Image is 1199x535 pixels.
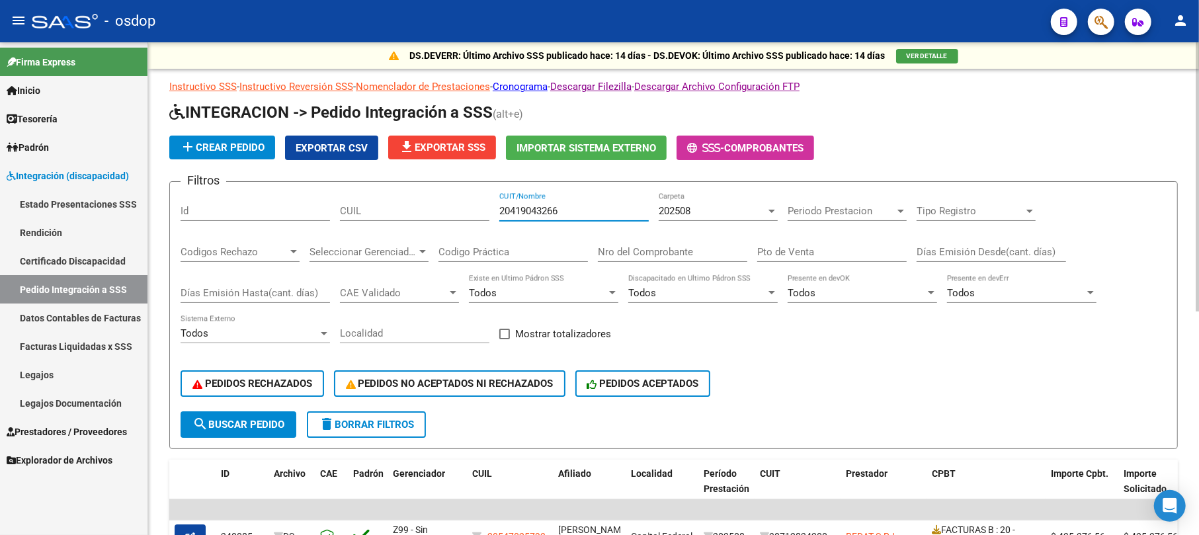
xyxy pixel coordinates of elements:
span: Padrón [7,140,49,155]
span: Todos [788,287,815,299]
span: Todos [469,287,497,299]
button: Buscar Pedido [181,411,296,438]
span: Archivo [274,468,306,479]
datatable-header-cell: Período Prestación [698,460,755,518]
span: (alt+e) [493,108,523,120]
span: Tipo Registro [917,205,1024,217]
datatable-header-cell: Importe Solicitado [1118,460,1191,518]
p: - - - - - [169,79,1178,94]
span: CAE Validado [340,287,447,299]
h3: Filtros [181,171,226,190]
datatable-header-cell: CPBT [927,460,1046,518]
datatable-header-cell: Gerenciador [388,460,467,518]
button: Importar Sistema Externo [506,136,667,160]
datatable-header-cell: CUIT [755,460,841,518]
a: Cronograma [493,81,548,93]
span: ID [221,468,229,479]
span: Todos [628,287,656,299]
span: Importar Sistema Externo [517,142,656,154]
span: Codigos Rechazo [181,246,288,258]
mat-icon: delete [319,416,335,432]
span: Buscar Pedido [192,419,284,431]
span: Todos [181,327,208,339]
button: PEDIDOS RECHAZADOS [181,370,324,397]
span: Prestadores / Proveedores [7,425,127,439]
span: Afiliado [558,468,591,479]
span: Explorador de Archivos [7,453,112,468]
span: PEDIDOS ACEPTADOS [587,378,699,390]
datatable-header-cell: CUIL [467,460,553,518]
span: Tesorería [7,112,58,126]
span: CPBT [932,468,956,479]
datatable-header-cell: Localidad [626,460,698,518]
p: DS.DEVERR: Último Archivo SSS publicado hace: 14 días - DS.DEVOK: Último Archivo SSS publicado ha... [410,48,886,63]
span: Prestador [846,468,888,479]
datatable-header-cell: ID [216,460,269,518]
mat-icon: search [192,416,208,432]
span: 202508 [659,205,690,217]
datatable-header-cell: Importe Cpbt. [1046,460,1118,518]
span: Todos [947,287,975,299]
a: Nomenclador de Prestaciones [356,81,490,93]
datatable-header-cell: CAE [315,460,348,518]
span: Seleccionar Gerenciador [310,246,417,258]
datatable-header-cell: Afiliado [553,460,626,518]
span: Localidad [631,468,673,479]
span: Periodo Prestacion [788,205,895,217]
span: - osdop [104,7,155,36]
mat-icon: person [1173,13,1188,28]
span: Inicio [7,83,40,98]
span: INTEGRACION -> Pedido Integración a SSS [169,103,493,122]
div: Open Intercom Messenger [1154,490,1186,522]
span: PEDIDOS NO ACEPTADOS NI RECHAZADOS [346,378,554,390]
datatable-header-cell: Archivo [269,460,315,518]
span: CUIT [760,468,780,479]
button: Crear Pedido [169,136,275,159]
span: Exportar SSS [399,142,485,153]
span: - [687,142,724,154]
button: Exportar CSV [285,136,378,160]
span: Padrón [353,468,384,479]
a: Instructivo SSS [169,81,237,93]
span: CAE [320,468,337,479]
span: Firma Express [7,55,75,69]
datatable-header-cell: Padrón [348,460,388,518]
span: PEDIDOS RECHAZADOS [192,378,312,390]
mat-icon: add [180,139,196,155]
span: Gerenciador [393,468,445,479]
button: Exportar SSS [388,136,496,159]
button: PEDIDOS NO ACEPTADOS NI RECHAZADOS [334,370,565,397]
a: Descargar Archivo Configuración FTP [634,81,800,93]
span: Comprobantes [724,142,804,154]
button: PEDIDOS ACEPTADOS [575,370,711,397]
span: Crear Pedido [180,142,265,153]
span: VER DETALLE [907,52,948,60]
a: Instructivo Reversión SSS [239,81,353,93]
span: Importe Cpbt. [1051,468,1108,479]
button: VER DETALLE [896,49,958,63]
a: Descargar Filezilla [550,81,632,93]
button: Borrar Filtros [307,411,426,438]
datatable-header-cell: Prestador [841,460,927,518]
mat-icon: menu [11,13,26,28]
span: Borrar Filtros [319,419,414,431]
mat-icon: file_download [399,139,415,155]
button: -Comprobantes [677,136,814,160]
span: Integración (discapacidad) [7,169,129,183]
span: Período Prestación [704,468,749,494]
span: Importe Solicitado [1124,468,1167,494]
span: CUIL [472,468,492,479]
span: Mostrar totalizadores [515,326,611,342]
span: Exportar CSV [296,142,368,154]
